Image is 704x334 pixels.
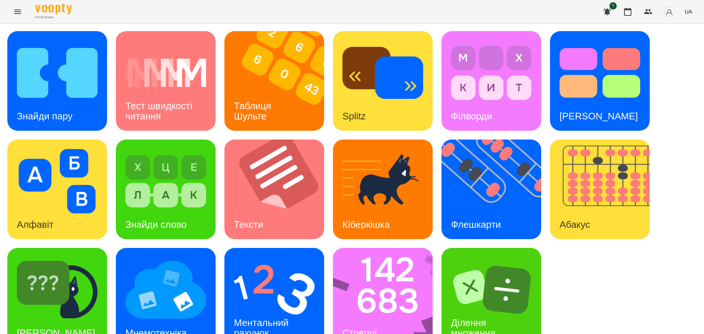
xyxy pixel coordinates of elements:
[7,140,107,239] a: АлфавітАлфавіт
[125,100,195,121] h3: Тест швидкості читання
[451,257,532,322] img: Ділення множення
[7,31,107,131] a: Знайди паруЗнайди пару
[342,149,423,214] img: Кіберкішка
[224,140,333,239] img: Тексти
[125,219,187,230] h3: Знайди слово
[550,31,650,131] a: Тест Струпа[PERSON_NAME]
[125,257,206,322] img: Мнемотехніка
[17,219,54,230] h3: Алфавіт
[685,8,692,15] span: UA
[560,219,590,230] h3: Абакус
[125,41,206,105] img: Тест швидкості читання
[664,7,674,17] img: avatar_s.png
[560,111,638,122] h3: [PERSON_NAME]
[441,31,541,131] a: ФілвордиФілворди
[441,140,541,239] a: ФлешкартиФлешкарти
[17,257,98,322] img: Знайди Кіберкішку
[560,41,640,105] img: Тест Струпа
[35,15,72,20] span: For Business
[342,41,423,105] img: Splitz
[224,31,324,131] a: Таблиця ШультеТаблиця Шульте
[224,31,333,131] img: Таблиця Шульте
[234,257,315,322] img: Ментальний рахунок
[234,219,263,230] h3: Тексти
[125,149,206,214] img: Знайди слово
[9,3,26,21] button: Menu
[17,41,98,105] img: Знайди пару
[609,2,617,10] span: 1
[682,5,695,18] button: UA
[451,111,492,122] h3: Філворди
[550,140,659,239] img: Абакус
[17,149,98,214] img: Алфавіт
[224,140,324,239] a: ТекстиТексти
[116,31,216,131] a: Тест швидкості читанняТест швидкості читання
[35,4,72,14] img: Voopty Logo
[333,31,433,131] a: SplitzSplitz
[333,140,433,239] a: КіберкішкаКіберкішка
[17,111,73,122] h3: Знайди пару
[550,140,650,239] a: АбакусАбакус
[116,140,216,239] a: Знайди словоЗнайди слово
[451,219,501,230] h3: Флешкарти
[234,100,274,121] h3: Таблиця Шульте
[342,111,366,122] h3: Splitz
[451,41,532,105] img: Філворди
[342,219,390,230] h3: Кіберкішка
[441,140,550,239] img: Флешкарти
